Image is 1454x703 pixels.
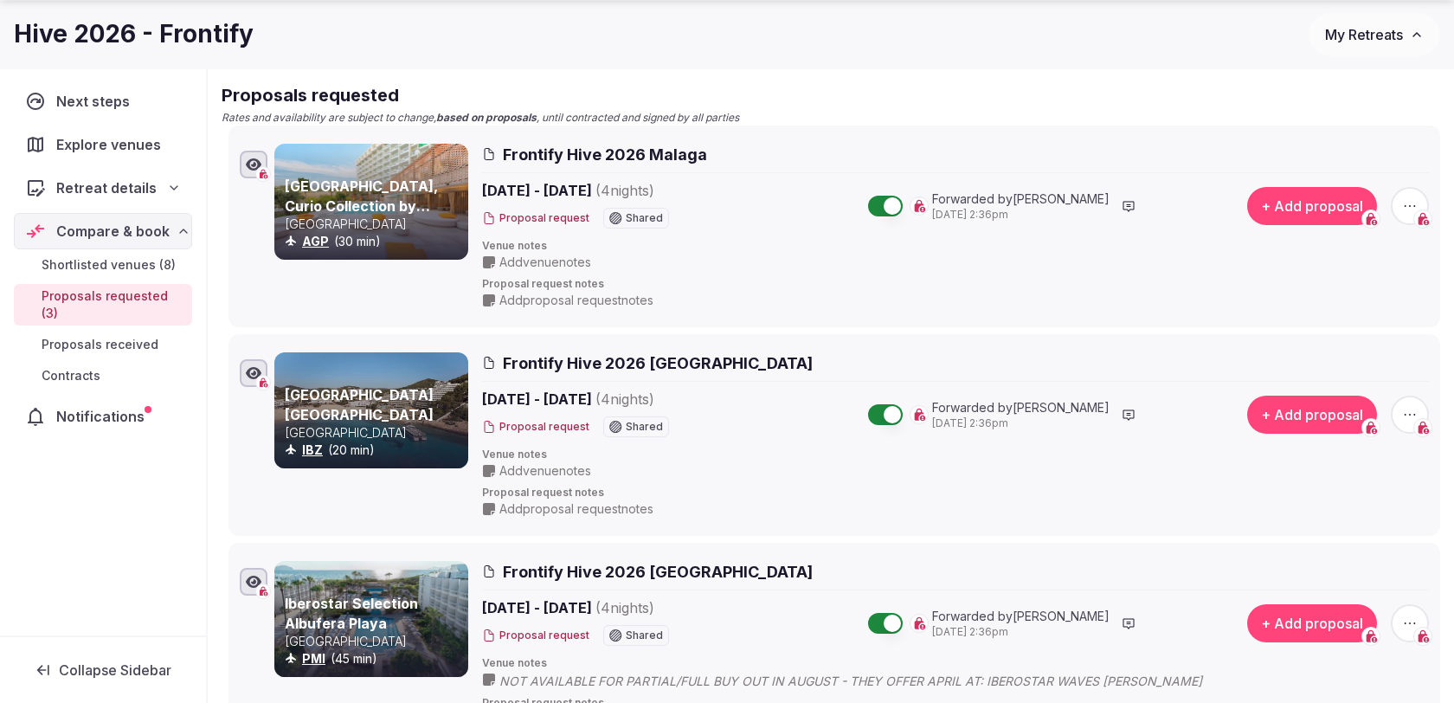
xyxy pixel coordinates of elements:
[626,422,663,432] span: Shared
[503,144,707,165] span: Frontify Hive 2026 Malaga
[302,442,323,457] a: IBZ
[1309,13,1440,56] button: My Retreats
[482,389,787,410] span: [DATE] - [DATE]
[932,399,1110,416] span: Forwarded by [PERSON_NAME]
[285,233,465,250] div: (30 min)
[503,561,813,583] span: Frontify Hive 2026 [GEOGRAPHIC_DATA]
[14,364,192,388] a: Contracts
[1247,604,1377,642] button: + Add proposal
[285,386,434,422] a: [GEOGRAPHIC_DATA] [GEOGRAPHIC_DATA]
[222,111,1440,126] p: Rates and availability are subject to change, , until contracted and signed by all parties
[302,651,325,666] a: PMI
[482,420,589,435] button: Proposal request
[302,442,323,459] button: IBZ
[932,608,1110,625] span: Forwarded by [PERSON_NAME]
[42,336,158,353] span: Proposals received
[1247,396,1377,434] button: + Add proposal
[285,424,465,442] p: [GEOGRAPHIC_DATA]
[56,221,170,242] span: Compare & book
[14,126,192,163] a: Explore venues
[499,500,653,518] span: Add proposal request notes
[302,233,329,250] button: AGP
[482,180,787,201] span: [DATE] - [DATE]
[222,83,1440,107] h2: Proposals requested
[14,284,192,326] a: Proposals requested (3)
[932,208,1110,223] span: [DATE] 2:36pm
[42,256,176,274] span: Shortlisted venues (8)
[285,595,418,631] a: Iberostar Selection Albufera Playa
[499,292,653,309] span: Add proposal request notes
[285,650,465,668] div: (45 min)
[595,390,654,408] span: ( 4 night s )
[436,111,537,124] strong: based on proposals
[14,17,254,51] h1: Hive 2026 - Frontify
[482,448,1429,462] span: Venue notes
[56,406,151,427] span: Notifications
[595,182,654,199] span: ( 4 night s )
[932,625,1110,640] span: [DATE] 2:36pm
[56,134,168,155] span: Explore venues
[285,442,465,459] div: (20 min)
[59,661,171,679] span: Collapse Sidebar
[285,177,438,234] a: [GEOGRAPHIC_DATA], Curio Collection by [PERSON_NAME]
[56,91,137,112] span: Next steps
[503,352,813,374] span: Frontify Hive 2026 [GEOGRAPHIC_DATA]
[482,486,1429,500] span: Proposal request notes
[14,398,192,435] a: Notifications
[482,656,1429,671] span: Venue notes
[14,651,192,689] button: Collapse Sidebar
[932,190,1110,208] span: Forwarded by [PERSON_NAME]
[595,599,654,616] span: ( 4 night s )
[499,254,591,271] span: Add venue notes
[482,597,787,618] span: [DATE] - [DATE]
[285,633,465,650] p: [GEOGRAPHIC_DATA]
[56,177,157,198] span: Retreat details
[42,287,185,322] span: Proposals requested (3)
[482,239,1429,254] span: Venue notes
[14,332,192,357] a: Proposals received
[932,416,1110,431] span: [DATE] 2:36pm
[626,213,663,223] span: Shared
[14,253,192,277] a: Shortlisted venues (8)
[1325,26,1403,43] span: My Retreats
[499,673,1237,690] span: NOT AVAILABLE FOR PARTIAL/FULL BUY OUT IN AUGUST - THEY OFFER APRIL AT: IBEROSTAR WAVES [PERSON_N...
[499,462,591,480] span: Add venue notes
[42,367,100,384] span: Contracts
[482,277,1429,292] span: Proposal request notes
[14,83,192,119] a: Next steps
[482,629,589,643] button: Proposal request
[302,650,325,668] button: PMI
[1247,187,1377,225] button: + Add proposal
[482,211,589,226] button: Proposal request
[285,216,465,233] p: [GEOGRAPHIC_DATA]
[302,234,329,248] a: AGP
[626,630,663,641] span: Shared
